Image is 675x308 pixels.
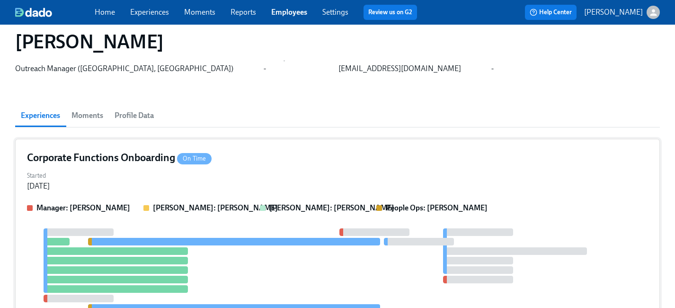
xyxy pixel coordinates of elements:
[95,8,115,17] a: Home
[364,5,417,20] button: Review us on G2
[338,63,461,74] div: [EMAIL_ADDRESS][DOMAIN_NAME]
[264,63,266,74] div: -
[271,8,307,17] a: Employees
[491,63,494,74] div: -
[177,155,212,162] span: On Time
[386,203,488,212] strong: People Ops: [PERSON_NAME]
[115,109,154,122] span: Profile Data
[530,8,572,17] span: Help Center
[269,203,394,212] strong: [PERSON_NAME]: [PERSON_NAME]
[130,8,169,17] a: Experiences
[15,30,164,53] h1: [PERSON_NAME]
[15,63,233,74] div: Outreach Manager ([GEOGRAPHIC_DATA], [GEOGRAPHIC_DATA])
[15,8,52,17] img: dado
[584,7,643,18] p: [PERSON_NAME]
[231,8,256,17] a: Reports
[71,109,103,122] span: Moments
[184,8,215,17] a: Moments
[153,203,278,212] strong: [PERSON_NAME]: [PERSON_NAME]
[27,181,50,191] div: [DATE]
[368,8,412,17] a: Review us on G2
[525,5,577,20] button: Help Center
[15,8,95,17] a: dado
[27,151,212,165] h4: Corporate Functions Onboarding
[322,8,348,17] a: Settings
[21,109,60,122] span: Experiences
[36,203,130,212] strong: Manager: [PERSON_NAME]
[584,6,660,19] button: [PERSON_NAME]
[27,171,50,181] label: Started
